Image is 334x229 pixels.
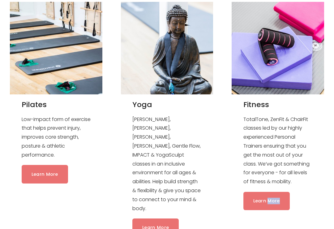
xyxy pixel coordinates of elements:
img: A statue of a sitting Buddha on a wooden floor, adorned with a black scarf and blue talisman beads. [121,2,213,94]
a: Learn More [22,165,68,183]
p: [PERSON_NAME], [PERSON_NAME], [PERSON_NAME], [PERSON_NAME], Gentle Flow, IMPACT & YogaSculpt clas... [132,115,202,213]
h2: Pilates [22,100,91,110]
p: Low-impact form of exercise that helps prevent injury, improves core strength, posture & athletic... [22,115,91,160]
img: Pink and black hand weights on purple and pink yoga blocks, placed on a gray exercise mat. [232,2,324,94]
h2: Yoga [132,100,202,110]
p: TotalTone, ZenFit & ChairFit classes led by our highly experienced Personal Trainers ensuring tha... [243,115,313,186]
a: Learn More [243,192,290,210]
h2: Fitness [243,100,313,110]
